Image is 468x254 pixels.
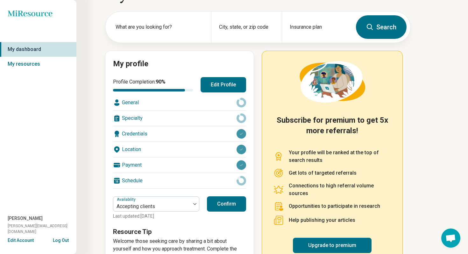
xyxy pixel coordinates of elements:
[113,213,199,220] p: Last updated: [DATE]
[113,59,246,69] h2: My profile
[289,149,391,164] p: Your profile will be ranked at the top of search results
[289,182,391,197] p: Connections to high referral volume sources
[289,216,355,224] p: Help publishing your articles
[356,15,407,39] button: Search
[113,173,246,188] div: Schedule
[113,227,246,236] h3: Resource Tip
[113,78,193,91] div: Profile Completion:
[8,215,43,222] span: [PERSON_NAME]
[113,95,246,110] div: General
[113,111,246,126] div: Specialty
[8,223,76,235] span: [PERSON_NAME][EMAIL_ADDRESS][DOMAIN_NAME]
[113,157,246,173] div: Payment
[207,196,246,212] button: Confirm
[113,126,246,142] div: Credentials
[293,238,372,253] a: Upgrade to premium
[289,169,357,177] p: Get lots of targeted referrals
[117,197,137,202] label: Availability
[116,23,203,31] label: What are you looking for?
[289,202,380,210] p: Opportunities to participate in research
[8,237,34,244] button: Edit Account
[273,115,391,141] h2: Subscribe for premium to get 5x more referrals!
[201,77,246,92] button: Edit Profile
[53,237,69,242] button: Log Out
[156,79,166,85] span: 90 %
[441,229,460,248] div: Open chat
[113,142,246,157] div: Location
